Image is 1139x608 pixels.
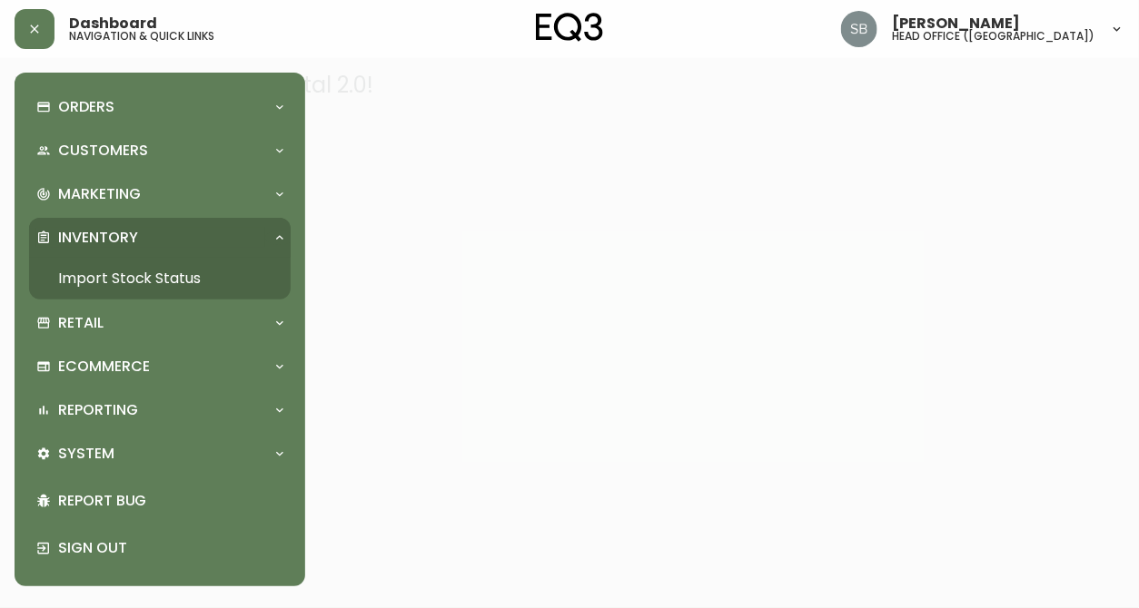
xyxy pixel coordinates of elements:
[58,444,114,464] p: System
[29,174,291,214] div: Marketing
[58,357,150,377] p: Ecommerce
[29,87,291,127] div: Orders
[58,538,283,558] p: Sign Out
[29,390,291,430] div: Reporting
[58,141,148,161] p: Customers
[58,228,138,248] p: Inventory
[58,400,138,420] p: Reporting
[69,31,214,42] h5: navigation & quick links
[29,477,291,525] div: Report Bug
[892,16,1020,31] span: [PERSON_NAME]
[58,97,114,117] p: Orders
[29,218,291,258] div: Inventory
[29,303,291,343] div: Retail
[29,525,291,572] div: Sign Out
[536,13,603,42] img: logo
[29,434,291,474] div: System
[58,313,104,333] p: Retail
[69,16,157,31] span: Dashboard
[29,131,291,171] div: Customers
[841,11,877,47] img: 85855414dd6b989d32b19e738a67d5b5
[58,184,141,204] p: Marketing
[29,258,291,299] a: Import Stock Status
[892,31,1095,42] h5: head office ([GEOGRAPHIC_DATA])
[29,347,291,387] div: Ecommerce
[58,491,283,511] p: Report Bug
